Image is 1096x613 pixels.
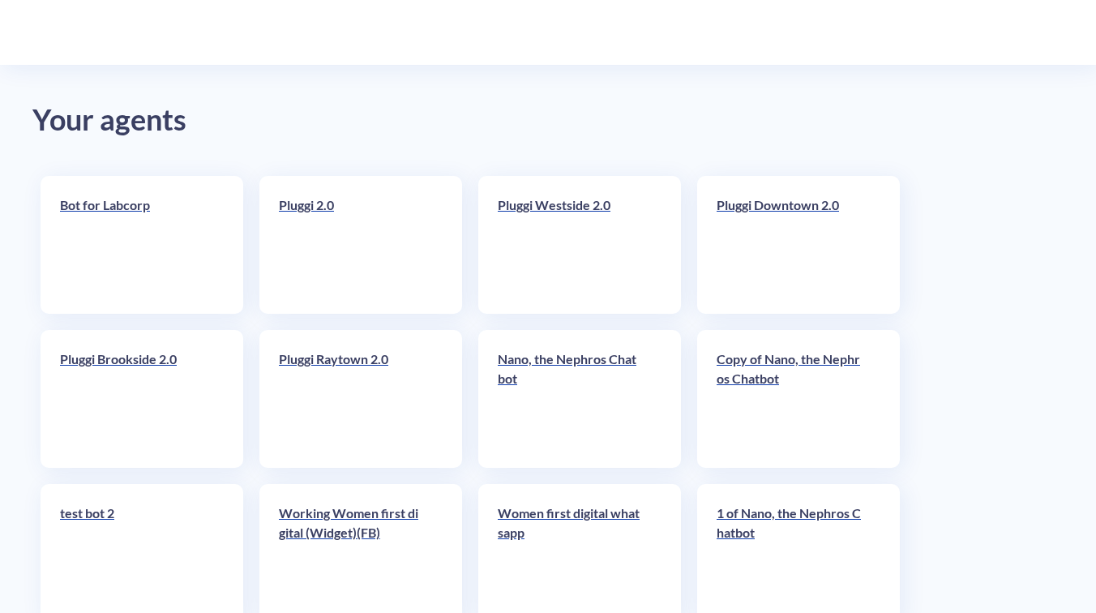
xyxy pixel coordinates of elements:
p: Pluggi 2.0 [279,195,425,215]
p: Women first digital whatsapp [498,504,644,542]
p: Pluggi Brookside 2.0 [60,349,206,369]
p: Pluggi Raytown 2.0 [279,349,425,369]
a: Pluggi Westside 2.0 [498,195,644,294]
p: Pluggi Westside 2.0 [498,195,644,215]
p: Bot for Labcorp [60,195,206,215]
a: Women first digital whatsapp [498,504,644,602]
p: 1 of Nano, the Nephros Chatbot [717,504,863,542]
a: Pluggi 2.0 [279,195,425,294]
a: Pluggi Brookside 2.0 [60,349,206,448]
a: Working Women first digital (Widget)(FB) [279,504,425,602]
a: Pluggi Downtown 2.0 [717,195,863,294]
p: Working Women first digital (Widget)(FB) [279,504,425,542]
a: Nano, the Nephros Chatbot [498,349,644,448]
p: Copy of Nano, the Nephros Chatbot [717,349,863,388]
a: Pluggi Raytown 2.0 [279,349,425,448]
a: test bot 2 [60,504,206,602]
p: Nano, the Nephros Chatbot [498,349,644,388]
a: 1 of Nano, the Nephros Chatbot [717,504,863,602]
a: Copy of Nano, the Nephros Chatbot [717,349,863,448]
p: Pluggi Downtown 2.0 [717,195,863,215]
div: Your agents [32,97,1064,144]
p: test bot 2 [60,504,206,523]
a: Bot for Labcorp [60,195,206,294]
